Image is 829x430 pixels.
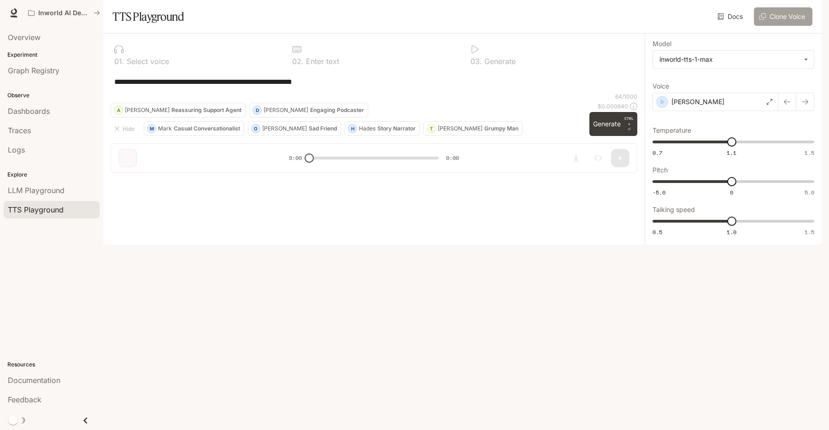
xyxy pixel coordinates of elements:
p: [PERSON_NAME] [438,126,482,131]
div: inworld-tts-1-max [653,51,814,68]
button: D[PERSON_NAME]Engaging Podcaster [249,103,368,118]
span: 0.5 [653,228,662,236]
p: Temperature [653,127,691,134]
p: $ 0.000640 [598,102,628,110]
p: Pitch [653,167,668,173]
p: 64 / 1000 [615,93,637,100]
p: Engaging Podcaster [310,107,364,113]
p: Enter text [304,58,339,65]
button: A[PERSON_NAME]Reassuring Support Agent [111,103,246,118]
div: A [114,103,123,118]
span: 0 [730,188,733,196]
p: [PERSON_NAME] [264,107,308,113]
button: GenerateCTRL +⏎ [589,112,637,136]
p: 0 3 . [470,58,482,65]
span: 1.5 [805,228,814,236]
span: 1.1 [727,149,736,157]
p: Hades [359,126,376,131]
p: Select voice [124,58,169,65]
div: M [147,121,156,136]
p: [PERSON_NAME] [262,126,307,131]
div: T [427,121,435,136]
button: HHadesStory Narrator [345,121,420,136]
p: Story Narrator [377,126,416,131]
p: Sad Friend [309,126,337,131]
p: [PERSON_NAME] [125,107,170,113]
p: [PERSON_NAME] [671,97,724,106]
button: Clone Voice [754,7,812,26]
p: ⏎ [624,116,634,132]
p: Inworld AI Demos [38,9,90,17]
h1: TTS Playground [112,7,184,26]
p: Casual Conversationalist [174,126,240,131]
p: 0 1 . [114,58,124,65]
p: CTRL + [624,116,634,127]
p: Grumpy Man [484,126,518,131]
span: 5.0 [805,188,814,196]
p: Generate [482,58,516,65]
p: 0 2 . [292,58,304,65]
p: Reassuring Support Agent [171,107,241,113]
button: All workspaces [24,4,104,22]
p: Talking speed [653,206,695,213]
button: O[PERSON_NAME]Sad Friend [248,121,341,136]
div: O [252,121,260,136]
button: T[PERSON_NAME]Grumpy Man [423,121,523,136]
span: 0.7 [653,149,662,157]
p: Model [653,41,671,47]
div: D [253,103,261,118]
span: 1.0 [727,228,736,236]
button: MMarkCasual Conversationalist [144,121,244,136]
a: Docs [716,7,747,26]
span: -5.0 [653,188,665,196]
div: inworld-tts-1-max [659,55,799,64]
button: Hide [111,121,140,136]
p: Voice [653,83,669,89]
p: Mark [158,126,172,131]
span: 1.5 [805,149,814,157]
div: H [348,121,357,136]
